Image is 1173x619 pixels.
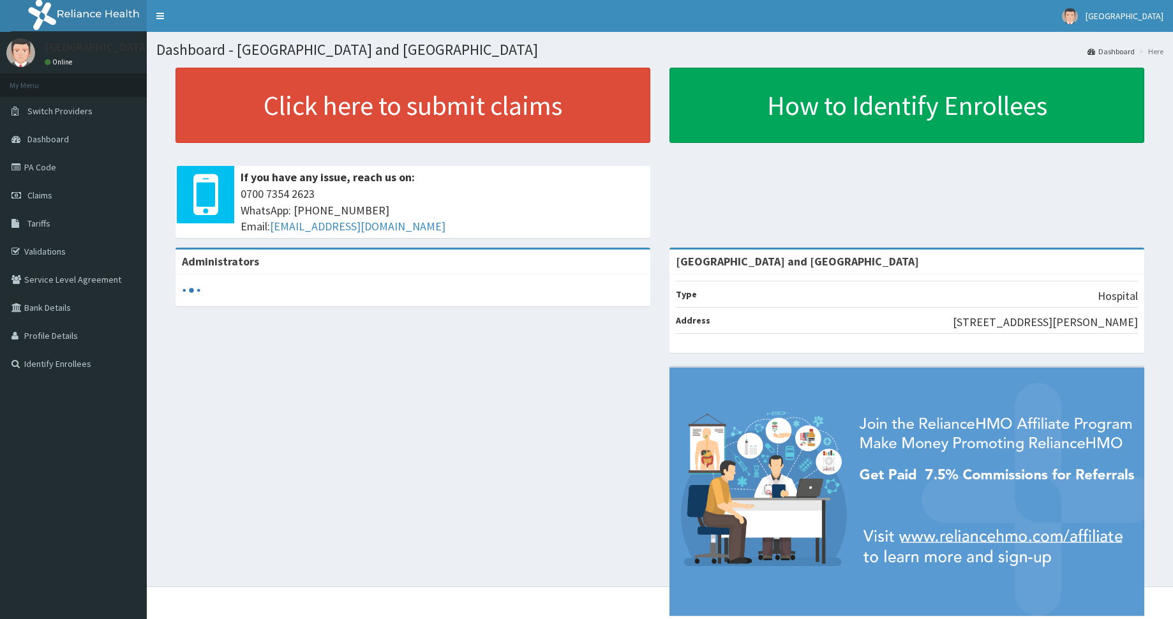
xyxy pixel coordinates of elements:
[953,314,1138,331] p: [STREET_ADDRESS][PERSON_NAME]
[27,105,93,117] span: Switch Providers
[1086,10,1163,22] span: [GEOGRAPHIC_DATA]
[241,186,644,235] span: 0700 7354 2623 WhatsApp: [PHONE_NUMBER] Email:
[45,57,75,66] a: Online
[45,41,150,53] p: [GEOGRAPHIC_DATA]
[27,218,50,229] span: Tariffs
[669,68,1144,143] a: How to Identify Enrollees
[182,281,201,300] svg: audio-loading
[182,254,259,269] b: Administrators
[270,219,445,234] a: [EMAIL_ADDRESS][DOMAIN_NAME]
[676,254,919,269] strong: [GEOGRAPHIC_DATA] and [GEOGRAPHIC_DATA]
[27,133,69,145] span: Dashboard
[676,315,710,326] b: Address
[241,170,415,184] b: If you have any issue, reach us on:
[27,190,52,201] span: Claims
[1062,8,1078,24] img: User Image
[1087,46,1135,57] a: Dashboard
[676,288,697,300] b: Type
[1098,288,1138,304] p: Hospital
[6,38,35,67] img: User Image
[176,68,650,143] a: Click here to submit claims
[669,368,1144,616] img: provider-team-banner.png
[156,41,1163,58] h1: Dashboard - [GEOGRAPHIC_DATA] and [GEOGRAPHIC_DATA]
[1136,46,1163,57] li: Here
